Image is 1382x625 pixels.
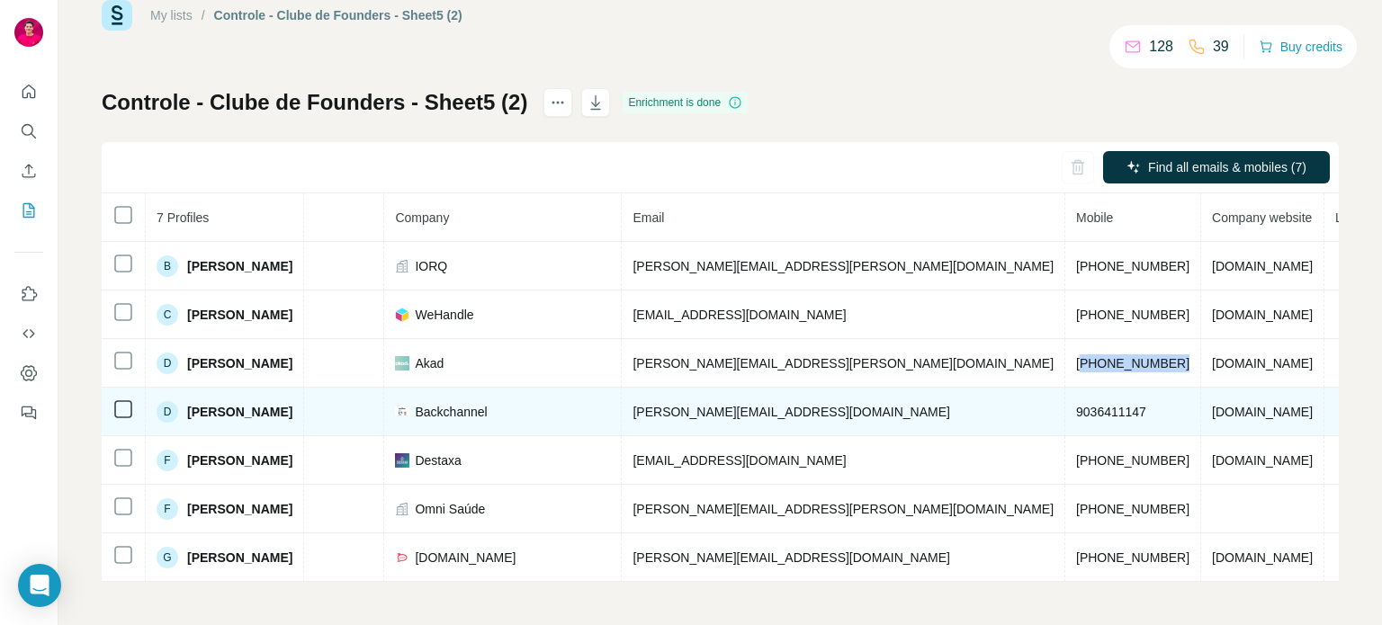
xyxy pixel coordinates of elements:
[1212,210,1312,225] span: Company website
[14,357,43,389] button: Dashboard
[1076,308,1189,322] span: [PHONE_NUMBER]
[415,500,485,518] span: Omni Saúde
[623,92,748,113] div: Enrichment is done
[395,550,409,565] img: company-logo
[14,155,43,187] button: Enrich CSV
[1149,36,1173,58] p: 128
[1076,259,1189,273] span: [PHONE_NUMBER]
[633,502,1054,516] span: [PERSON_NAME][EMAIL_ADDRESS][PERSON_NAME][DOMAIN_NAME]
[395,453,409,468] img: company-logo
[202,6,205,24] li: /
[633,550,949,565] span: [PERSON_NAME][EMAIL_ADDRESS][DOMAIN_NAME]
[187,403,292,421] span: [PERSON_NAME]
[157,401,178,423] div: D
[1076,405,1146,419] span: 9036411147
[14,278,43,310] button: Use Surfe on LinkedIn
[157,353,178,374] div: D
[14,115,43,147] button: Search
[415,403,487,421] span: Backchannel
[633,259,1054,273] span: [PERSON_NAME][EMAIL_ADDRESS][PERSON_NAME][DOMAIN_NAME]
[395,210,449,225] span: Company
[1076,210,1113,225] span: Mobile
[157,210,209,225] span: 7 Profiles
[415,549,516,567] span: [DOMAIN_NAME]
[1212,550,1313,565] span: [DOMAIN_NAME]
[157,304,178,326] div: C
[633,308,846,322] span: [EMAIL_ADDRESS][DOMAIN_NAME]
[1076,502,1189,516] span: [PHONE_NUMBER]
[187,500,292,518] span: [PERSON_NAME]
[1212,453,1313,468] span: [DOMAIN_NAME]
[1259,34,1342,59] button: Buy credits
[1212,259,1313,273] span: [DOMAIN_NAME]
[157,255,178,277] div: B
[1103,151,1330,183] button: Find all emails & mobiles (7)
[543,88,572,117] button: actions
[157,498,178,520] div: F
[415,306,473,324] span: WeHandle
[14,397,43,429] button: Feedback
[157,547,178,568] div: G
[1212,356,1313,371] span: [DOMAIN_NAME]
[150,8,193,22] a: My lists
[415,257,447,275] span: IORQ
[633,405,949,419] span: [PERSON_NAME][EMAIL_ADDRESS][DOMAIN_NAME]
[633,356,1054,371] span: [PERSON_NAME][EMAIL_ADDRESS][PERSON_NAME][DOMAIN_NAME]
[187,354,292,372] span: [PERSON_NAME]
[395,356,409,371] img: company-logo
[214,6,462,24] div: Controle - Clube de Founders - Sheet5 (2)
[102,88,527,117] h1: Controle - Clube de Founders - Sheet5 (2)
[18,564,61,607] div: Open Intercom Messenger
[187,306,292,324] span: [PERSON_NAME]
[1076,356,1189,371] span: [PHONE_NUMBER]
[1212,405,1313,419] span: [DOMAIN_NAME]
[14,18,43,47] img: Avatar
[395,407,409,415] img: company-logo
[187,549,292,567] span: [PERSON_NAME]
[1076,453,1189,468] span: [PHONE_NUMBER]
[415,354,444,372] span: Akad
[1076,550,1189,565] span: [PHONE_NUMBER]
[14,194,43,227] button: My lists
[633,210,664,225] span: Email
[1148,158,1306,176] span: Find all emails & mobiles (7)
[415,451,461,469] span: Destaxa
[395,308,409,322] img: company-logo
[187,257,292,275] span: [PERSON_NAME]
[1213,36,1229,58] p: 39
[1212,308,1313,322] span: [DOMAIN_NAME]
[14,76,43,108] button: Quick start
[14,317,43,350] button: Use Surfe API
[633,453,846,468] span: [EMAIL_ADDRESS][DOMAIN_NAME]
[187,451,292,469] span: [PERSON_NAME]
[157,450,178,471] div: F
